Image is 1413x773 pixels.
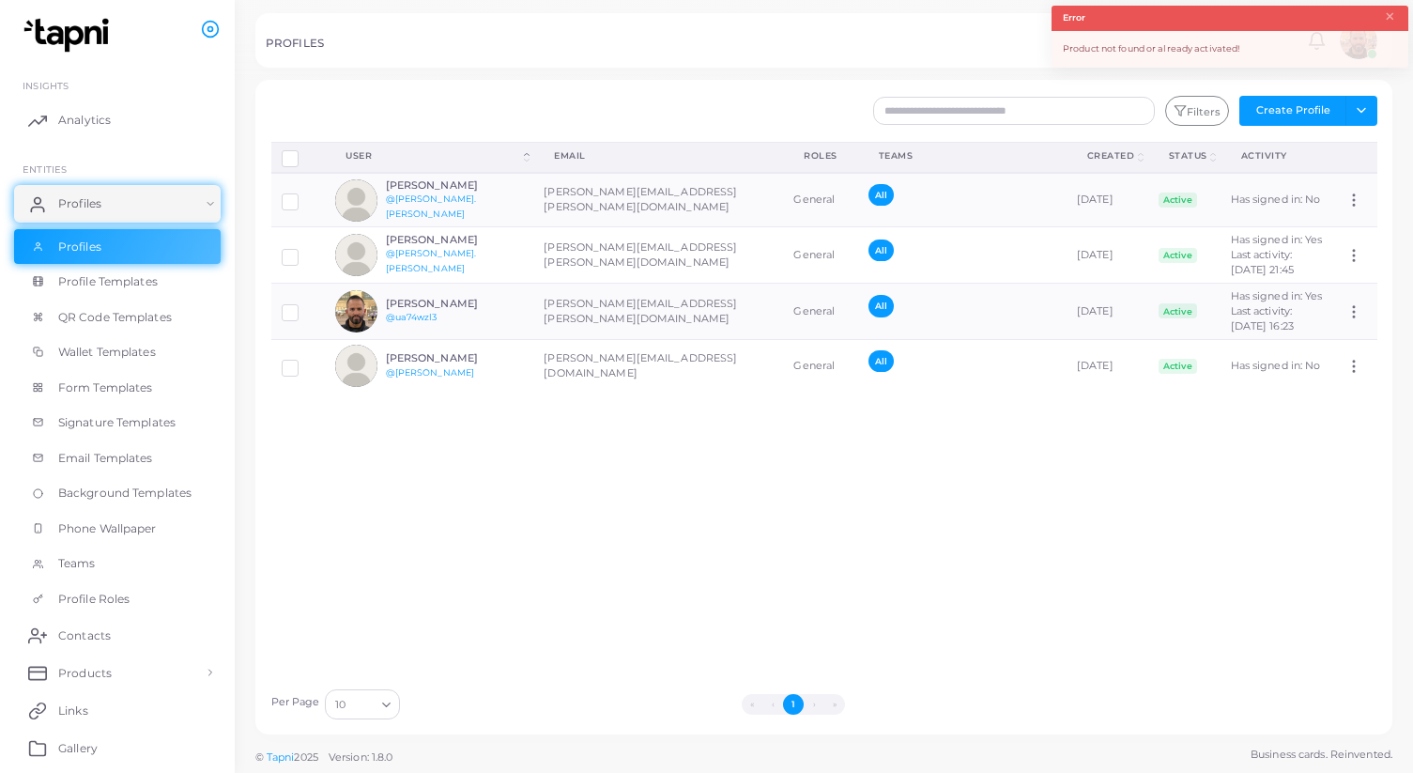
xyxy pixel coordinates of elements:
[386,179,524,192] h6: [PERSON_NAME]
[17,18,121,53] img: logo
[23,163,67,175] span: ENTITIES
[1384,7,1396,27] button: Close
[58,555,96,572] span: Teams
[58,239,101,255] span: Profiles
[1231,304,1294,332] span: Last activity: [DATE] 16:23
[14,511,221,547] a: Phone Wallpaper
[868,350,894,372] span: All
[1231,233,1323,246] span: Has signed in: Yes
[1052,31,1408,68] div: Product not found or already activated!
[533,173,783,227] td: [PERSON_NAME][EMAIL_ADDRESS][PERSON_NAME][DOMAIN_NAME]
[14,546,221,581] a: Teams
[868,295,894,317] span: All
[386,298,524,310] h6: [PERSON_NAME]
[14,229,221,265] a: Profiles
[58,591,130,608] span: Profile Roles
[58,344,156,361] span: Wallet Templates
[58,379,153,396] span: Form Templates
[14,616,221,654] a: Contacts
[783,284,858,340] td: General
[14,475,221,511] a: Background Templates
[58,703,88,719] span: Links
[58,414,176,431] span: Signature Templates
[58,485,192,502] span: Background Templates
[533,339,783,393] td: [PERSON_NAME][EMAIL_ADDRESS][DOMAIN_NAME]
[335,290,377,332] img: avatar
[335,695,346,715] span: 10
[1169,149,1207,162] div: Status
[1087,149,1135,162] div: Created
[405,694,1182,715] ul: Pagination
[347,694,375,715] input: Search for option
[14,405,221,441] a: Signature Templates
[783,227,858,284] td: General
[386,248,477,273] a: @[PERSON_NAME].[PERSON_NAME]
[1159,359,1198,374] span: Active
[14,654,221,691] a: Products
[386,367,475,378] a: @[PERSON_NAME]
[386,193,477,219] a: @[PERSON_NAME].[PERSON_NAME]
[335,234,377,276] img: avatar
[14,441,221,476] a: Email Templates
[14,185,221,223] a: Profiles
[58,309,172,326] span: QR Code Templates
[1067,284,1148,340] td: [DATE]
[58,740,98,757] span: Gallery
[329,750,393,764] span: Version: 1.8.0
[271,142,326,173] th: Row-selection
[14,581,221,617] a: Profile Roles
[14,334,221,370] a: Wallet Templates
[58,627,111,644] span: Contacts
[58,195,101,212] span: Profiles
[294,750,317,765] span: 2025
[386,352,524,364] h6: [PERSON_NAME]
[14,300,221,335] a: QR Code Templates
[1063,11,1086,24] strong: Error
[14,264,221,300] a: Profile Templates
[335,179,377,222] img: avatar
[325,689,400,719] div: Search for option
[1159,193,1198,208] span: Active
[868,184,894,206] span: All
[1251,747,1392,763] span: Business cards. Reinvented.
[58,273,158,290] span: Profile Templates
[1067,339,1148,393] td: [DATE]
[554,149,762,162] div: Email
[1335,142,1376,173] th: Action
[23,80,69,91] span: INSIGHTS
[1231,248,1294,276] span: Last activity: [DATE] 21:45
[266,37,324,50] h5: PROFILES
[14,691,221,729] a: Links
[335,345,377,387] img: avatar
[58,112,111,129] span: Analytics
[1231,359,1321,372] span: Has signed in: No
[1241,149,1315,162] div: activity
[1231,193,1321,206] span: Has signed in: No
[533,284,783,340] td: [PERSON_NAME][EMAIL_ADDRESS][PERSON_NAME][DOMAIN_NAME]
[1231,289,1323,302] span: Has signed in: Yes
[1159,248,1198,263] span: Active
[58,450,153,467] span: Email Templates
[783,694,804,715] button: Go to page 1
[868,240,894,261] span: All
[14,729,221,766] a: Gallery
[1067,227,1148,284] td: [DATE]
[58,520,157,537] span: Phone Wallpaper
[58,665,112,682] span: Products
[783,173,858,227] td: General
[1239,96,1346,126] button: Create Profile
[879,149,1046,162] div: Teams
[271,695,320,710] label: Per Page
[14,370,221,406] a: Form Templates
[804,149,837,162] div: Roles
[14,101,221,139] a: Analytics
[1159,303,1198,318] span: Active
[346,149,520,162] div: User
[386,312,438,322] a: @ua74wzl3
[1165,96,1229,126] button: Filters
[783,339,858,393] td: General
[267,750,295,764] a: Tapni
[533,227,783,284] td: [PERSON_NAME][EMAIL_ADDRESS][PERSON_NAME][DOMAIN_NAME]
[386,234,524,246] h6: [PERSON_NAME]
